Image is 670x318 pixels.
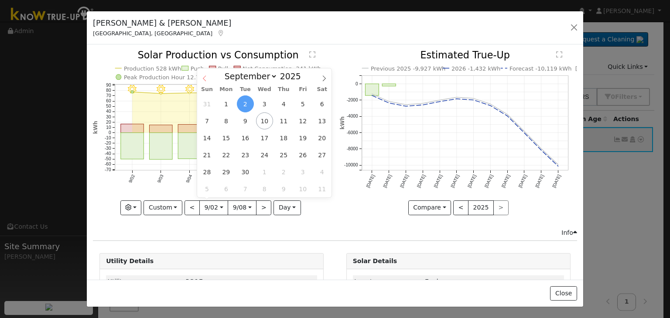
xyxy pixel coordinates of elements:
text: -6000 [346,130,358,135]
text: [DATE] [484,174,494,189]
rect: onclick="" [150,125,173,133]
strong: Utility Details [106,257,154,264]
text: -4000 [346,114,358,119]
circle: onclick="" [472,97,475,100]
button: < [453,200,468,215]
button: 9/08 [228,200,256,215]
span: September 12, 2025 [294,112,311,129]
text: Production 528 kWh [124,65,181,72]
text: [DATE] [467,174,477,189]
text: 90 [106,83,111,88]
span: Thu [274,87,293,92]
span: September 22, 2025 [218,146,235,163]
circle: onclick="" [438,100,441,104]
text: 30 [106,115,111,119]
text: kWh [92,121,99,134]
span: September 27, 2025 [314,146,331,163]
td: Inverter [353,275,424,288]
text: 70 [106,94,111,98]
span: ID: 4543111, authorized: 09/11/23 [425,278,451,285]
circle: onclick="" [438,98,441,102]
span: October 6, 2025 [218,180,235,197]
span: October 3, 2025 [294,163,311,180]
span: Fri [293,87,312,92]
text: -20 [105,141,111,146]
rect: onclick="" [121,133,144,159]
text: 50 [106,104,111,109]
rect: onclick="" [121,124,144,133]
span: September 26, 2025 [294,146,311,163]
span: Sun [197,87,216,92]
button: Custom [144,200,182,215]
text: Net Consumption -241 kWh [243,65,321,72]
circle: onclick="" [455,97,458,101]
span: September 21, 2025 [198,146,215,163]
text: [DATE] [399,174,410,189]
circle: onclick="" [540,147,543,150]
button: Compare [408,200,451,215]
i: 9/02 - MostlyClear [128,85,137,94]
span: September 28, 2025 [198,163,215,180]
circle: onclick="" [523,130,526,133]
select: Month [220,71,277,81]
button: day [273,200,301,215]
text: [DATE] [534,174,545,189]
span: Wed [255,87,274,92]
span: September 19, 2025 [294,129,311,146]
circle: onclick="" [160,93,162,95]
span: September 6, 2025 [314,95,331,112]
text: [DATE] [416,174,427,189]
span: September 5, 2025 [294,95,311,112]
span: [GEOGRAPHIC_DATA], [GEOGRAPHIC_DATA] [93,30,212,37]
rect: onclick="" [150,133,173,159]
span: September 10, 2025 [256,112,273,129]
span: September 11, 2025 [275,112,292,129]
text: [DATE] [551,174,562,189]
circle: onclick="" [506,115,509,118]
text:  [310,51,316,58]
span: September 1, 2025 [218,95,235,112]
text: Solar Production vs Consumption [138,50,299,61]
span: September 30, 2025 [237,163,254,180]
span: September 13, 2025 [314,112,331,129]
span: September 18, 2025 [275,129,292,146]
strong: Solar Details [353,257,397,264]
span: October 2, 2025 [275,163,292,180]
span: September 24, 2025 [256,146,273,163]
text: Estimated True-Up [420,50,510,61]
circle: onclick="" [131,91,133,93]
circle: onclick="" [387,101,390,105]
rect: onclick="" [178,125,201,133]
circle: onclick="" [370,94,373,98]
text: [DATE] [433,174,443,189]
span: September 16, 2025 [237,129,254,146]
circle: onclick="" [404,105,407,108]
button: 2025 [468,200,494,215]
span: September 3, 2025 [256,95,273,112]
span: October 10, 2025 [294,180,311,197]
text:  [556,51,562,58]
span: September 2, 2025 [237,95,254,112]
span: October 11, 2025 [314,180,331,197]
span: October 4, 2025 [314,163,331,180]
text: -10000 [344,163,358,168]
span: October 9, 2025 [275,180,292,197]
span: October 8, 2025 [256,180,273,197]
circle: onclick="" [404,103,407,107]
span: October 7, 2025 [237,180,254,197]
text: Pull [218,65,228,72]
text: -2000 [346,98,358,102]
circle: onclick="" [556,163,560,166]
circle: onclick="" [421,102,424,105]
span: ID: 13005048, authorized: 09/01/23 [186,278,203,285]
circle: onclick="" [370,92,373,96]
text: Previous 2025 -9,927 kWh [371,65,446,72]
button: Close [550,286,577,301]
text: Peak Production Hour 12.7 kWh [124,74,214,81]
text: 40 [106,109,111,114]
span: Tue [236,87,255,92]
circle: onclick="" [523,131,526,135]
text: [DATE] [382,174,393,189]
text: 9/02 [128,174,136,184]
button: 9/02 [199,200,228,215]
